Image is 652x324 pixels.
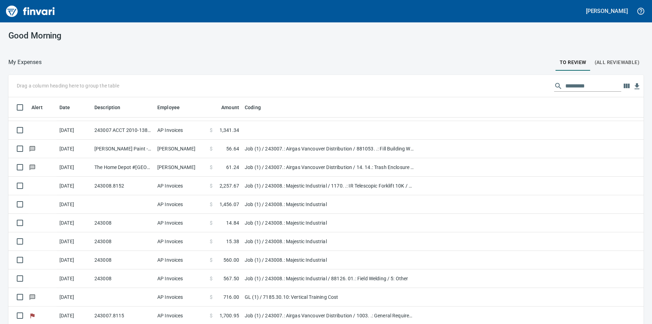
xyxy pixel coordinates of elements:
[92,251,155,269] td: 243008
[242,140,417,158] td: Job (1) / 243007.: Airgas Vancouver Distribution / 881053. .: Fill Building Wall Panels and Trim ...
[94,103,130,112] span: Description
[210,164,213,171] span: $
[220,182,239,189] span: 2,257.67
[242,251,417,269] td: Job (1) / 243008.: Majestic Industrial
[210,182,213,189] span: $
[632,81,642,92] button: Download Table
[210,312,213,319] span: $
[8,58,42,66] p: My Expenses
[210,127,213,134] span: $
[155,232,207,251] td: AP Invoices
[242,195,417,214] td: Job (1) / 243008.: Majestic Industrial
[621,81,632,91] button: Choose columns to display
[8,31,209,41] h3: Good Morning
[59,103,79,112] span: Date
[242,158,417,177] td: Job (1) / 243007.: Airgas Vancouver Distribution / 14. 14.: Trash Enclosure / 5: Other
[157,103,180,112] span: Employee
[226,238,239,245] span: 15.38
[210,294,213,301] span: $
[223,275,239,282] span: 567.50
[92,140,155,158] td: [PERSON_NAME] Paint - Ridgefie [GEOGRAPHIC_DATA] [GEOGRAPHIC_DATA]
[155,158,207,177] td: [PERSON_NAME]
[92,214,155,232] td: 243008
[29,295,36,299] span: Has messages
[17,82,119,89] p: Drag a column heading here to group the table
[8,58,42,66] nav: breadcrumb
[4,3,57,20] img: Finvari
[242,232,417,251] td: Job (1) / 243008.: Majestic Industrial
[59,103,70,112] span: Date
[92,158,155,177] td: The Home Depot #[GEOGRAPHIC_DATA]
[242,269,417,288] td: Job (1) / 243008.: Majestic Industrial / 88126. 01.: Field Welding / 5: Other
[584,6,630,16] button: [PERSON_NAME]
[155,288,207,307] td: AP Invoices
[92,269,155,288] td: 243008
[57,251,92,269] td: [DATE]
[57,121,92,140] td: [DATE]
[242,214,417,232] td: Job (1) / 243008.: Majestic Industrial
[220,312,239,319] span: 1,700.95
[155,195,207,214] td: AP Invoices
[220,127,239,134] span: 1,341.34
[155,140,207,158] td: [PERSON_NAME]
[210,238,213,245] span: $
[210,201,213,208] span: $
[29,313,36,318] span: Flagged
[226,145,239,152] span: 56.64
[57,232,92,251] td: [DATE]
[57,269,92,288] td: [DATE]
[157,103,189,112] span: Employee
[223,256,239,263] span: 560.00
[92,232,155,251] td: 243008
[245,103,270,112] span: Coding
[226,219,239,226] span: 14.84
[155,214,207,232] td: AP Invoices
[94,103,121,112] span: Description
[560,58,586,67] span: To Review
[57,195,92,214] td: [DATE]
[155,121,207,140] td: AP Invoices
[57,140,92,158] td: [DATE]
[57,288,92,307] td: [DATE]
[210,145,213,152] span: $
[155,177,207,195] td: AP Invoices
[595,58,639,67] span: (All Reviewable)
[221,103,239,112] span: Amount
[210,219,213,226] span: $
[226,164,239,171] span: 61.24
[92,177,155,195] td: 243008.8152
[212,103,239,112] span: Amount
[57,214,92,232] td: [DATE]
[220,201,239,208] span: 1,456.07
[242,288,417,307] td: GL (1) / 7185.30.10: Vertical Training Cost
[155,269,207,288] td: AP Invoices
[29,146,36,151] span: Has messages
[31,103,52,112] span: Alert
[210,256,213,263] span: $
[92,121,155,140] td: 243007 ACCT 2010-1380781
[57,177,92,195] td: [DATE]
[57,158,92,177] td: [DATE]
[31,103,43,112] span: Alert
[29,165,36,169] span: Has messages
[245,103,261,112] span: Coding
[155,251,207,269] td: AP Invoices
[210,275,213,282] span: $
[242,177,417,195] td: Job (1) / 243008.: Majestic Industrial / 1170. .: IR Telescopic Forklift 10K / 5: Other
[586,7,628,15] h5: [PERSON_NAME]
[223,294,239,301] span: 716.00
